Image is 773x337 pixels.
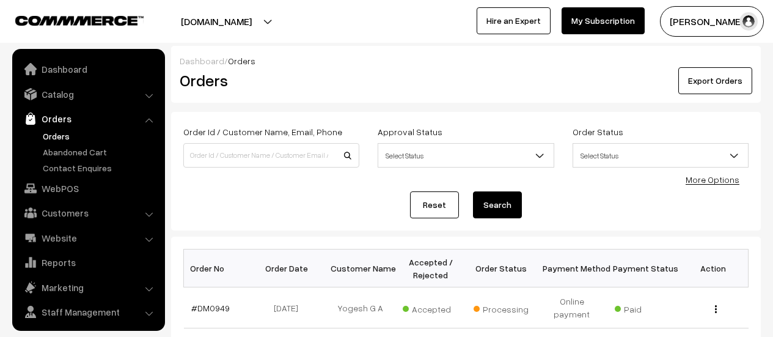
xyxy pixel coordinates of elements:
a: Contact Enquires [40,161,161,174]
a: Abandoned Cart [40,146,161,158]
label: Order Id / Customer Name, Email, Phone [183,125,342,138]
a: More Options [686,174,739,185]
a: Reports [15,251,161,273]
button: Search [473,191,522,218]
button: Export Orders [678,67,752,94]
span: Select Status [378,143,554,168]
th: Payment Status [607,250,678,287]
img: Menu [715,305,717,313]
a: Catalog [15,83,161,105]
a: #DM0949 [191,303,230,313]
a: Reset [410,191,459,218]
span: Select Status [573,143,749,168]
td: Online payment [537,287,607,328]
span: Processing [474,300,535,316]
button: [DOMAIN_NAME] [138,6,295,37]
th: Order Date [254,250,325,287]
img: user [739,12,758,31]
label: Approval Status [378,125,442,138]
span: Accepted [403,300,464,316]
span: Select Status [378,145,553,166]
a: Orders [15,108,161,130]
td: [DATE] [254,287,325,328]
span: Paid [615,300,676,316]
a: Customers [15,202,161,224]
a: Hire an Expert [477,7,551,34]
a: Dashboard [15,58,161,80]
span: Select Status [573,145,748,166]
label: Order Status [573,125,623,138]
td: Yogesh G A [325,287,396,328]
button: [PERSON_NAME] [660,6,764,37]
a: My Subscription [562,7,645,34]
th: Action [678,250,749,287]
a: WebPOS [15,177,161,199]
div: / [180,54,752,67]
th: Order Status [466,250,537,287]
th: Order No [184,250,255,287]
a: Orders [40,130,161,143]
a: Marketing [15,276,161,298]
a: Staff Management [15,301,161,323]
input: Order Id / Customer Name / Customer Email / Customer Phone [183,143,359,168]
th: Accepted / Rejected [395,250,466,287]
a: COMMMERCE [15,12,122,27]
img: COMMMERCE [15,16,144,25]
span: Orders [228,56,255,66]
th: Payment Method [537,250,607,287]
a: Dashboard [180,56,224,66]
a: Website [15,227,161,249]
h2: Orders [180,71,358,90]
th: Customer Name [325,250,396,287]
